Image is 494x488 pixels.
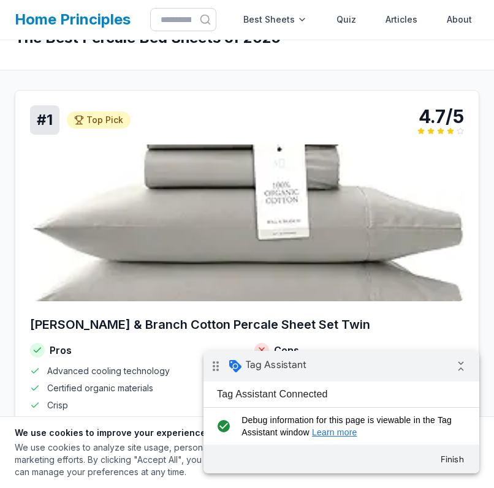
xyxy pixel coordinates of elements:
[15,10,131,28] a: Home Principles
[47,399,68,411] span: Crisp
[108,77,154,86] a: Learn more
[38,63,256,88] span: Debug information for this page is viewable in the Tag Assistant window
[86,114,123,126] span: Top Pick
[47,365,170,377] span: Advanced cooling technology
[439,7,479,32] a: About
[47,382,153,394] span: Certified organic materials
[236,7,314,32] div: Best Sheets
[15,441,348,478] p: We use cookies to analyze site usage, personalize content, and assist with our marketing efforts....
[10,63,30,88] i: check_circle
[378,7,425,32] a: Articles
[329,7,363,32] a: Quiz
[30,105,59,135] div: # 1
[30,145,464,301] img: Boll & Branch Cotton Percale Sheet Set Twin - Cotton product image
[42,8,103,20] span: Tag Assistant
[417,105,464,127] div: 4.7/5
[30,343,240,358] h4: Pros
[227,97,271,119] button: Finish
[30,316,464,333] h3: [PERSON_NAME] & Branch Cotton Percale Sheet Set Twin
[15,427,348,439] h3: We use cookies to improve your experience
[245,3,270,28] i: Collapse debug badge
[254,343,464,358] h4: Cons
